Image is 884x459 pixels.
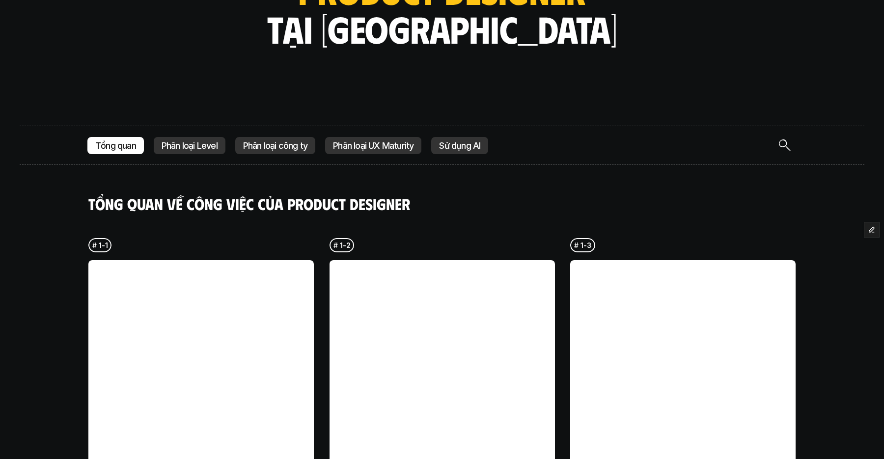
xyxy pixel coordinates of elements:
h6: # [92,242,97,249]
h6: # [574,242,579,249]
button: Search Icon [775,135,795,155]
img: icon entry point for Site Search [779,139,791,151]
p: Phân loại UX Maturity [333,141,414,151]
a: Phân loại công ty [235,137,315,155]
p: 1-1 [99,240,108,250]
p: 1-2 [340,240,350,250]
h1: tại [GEOGRAPHIC_DATA] [267,8,617,50]
h4: Tổng quan về công việc của Product Designer [88,194,796,213]
p: Tổng quan [95,141,136,151]
a: Sử dụng AI [431,137,488,155]
p: 1-3 [581,240,592,250]
p: Phân loại công ty [243,141,307,151]
h6: # [333,242,338,249]
p: Sử dụng AI [439,141,480,151]
a: Phân loại Level [154,137,225,155]
a: Tổng quan [87,137,144,155]
p: Phân loại Level [162,141,218,151]
button: Edit Framer Content [864,222,879,237]
a: Phân loại UX Maturity [325,137,421,155]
